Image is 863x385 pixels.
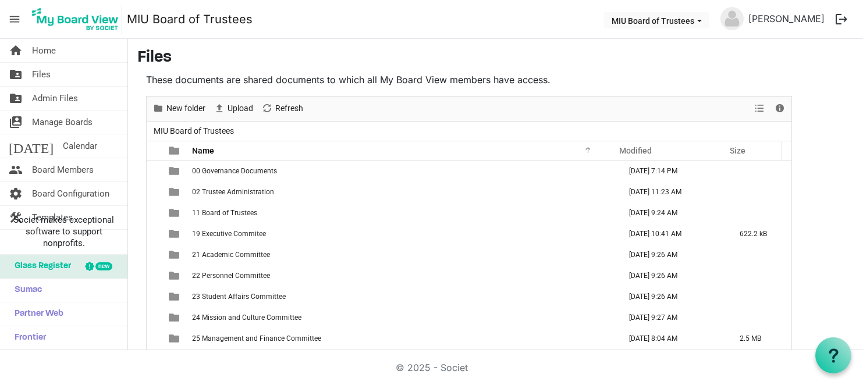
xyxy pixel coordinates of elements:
td: checkbox [147,223,162,244]
button: Details [772,101,788,116]
div: Refresh [257,97,307,121]
span: Manage Boards [32,110,93,134]
td: checkbox [147,202,162,223]
td: is template cell column header type [162,328,189,349]
span: New folder [165,101,207,116]
td: checkbox [147,181,162,202]
td: 23 Student Affairs Committee is template cell column header Name [189,286,617,307]
span: Calendar [63,134,97,158]
a: My Board View Logo [29,5,127,34]
span: menu [3,8,26,30]
td: checkbox [147,328,162,349]
td: is template cell column header type [162,161,189,181]
td: 24 Mission and Culture Committee is template cell column header Name [189,307,617,328]
img: My Board View Logo [29,5,122,34]
h3: Files [137,48,854,68]
span: folder_shared [9,87,23,110]
td: is template cell column header type [162,286,189,307]
td: August 21, 2025 8:04 AM column header Modified [617,328,727,349]
span: home [9,39,23,62]
div: Upload [209,97,257,121]
span: Name [192,146,214,155]
td: checkbox [147,286,162,307]
td: checkbox [147,265,162,286]
button: Refresh [260,101,306,116]
span: 00 Governance Documents [192,167,277,175]
span: settings [9,182,23,205]
a: [PERSON_NAME] [744,7,829,30]
td: is template cell column header type [162,181,189,202]
span: 02 Trustee Administration [192,188,274,196]
td: 19 Executive Commitee is template cell column header Name [189,223,617,244]
td: August 06, 2025 9:24 AM column header Modified [617,202,727,223]
td: is template cell column header Size [727,181,791,202]
td: is template cell column header type [162,349,189,370]
td: checkbox [147,349,162,370]
div: Details [770,97,790,121]
span: 21 Academic Committee [192,251,270,259]
span: Files [32,63,51,86]
td: August 04, 2025 7:14 PM column header Modified [617,161,727,181]
span: Home [32,39,56,62]
td: August 06, 2025 9:26 AM column header Modified [617,286,727,307]
span: people [9,158,23,181]
td: August 06, 2025 9:26 AM column header Modified [617,244,727,265]
span: 19 Executive Commitee [192,230,266,238]
td: is template cell column header Size [727,349,791,370]
span: Upload [226,101,254,116]
td: is template cell column header Size [727,286,791,307]
td: August 06, 2025 11:23 AM column header Modified [617,181,727,202]
div: View [750,97,770,121]
button: logout [829,7,854,31]
td: is template cell column header type [162,244,189,265]
span: Refresh [274,101,304,116]
span: Admin Files [32,87,78,110]
span: Board Configuration [32,182,109,205]
span: Frontier [9,326,46,350]
td: 26 Development and Alumni Affairs Committee is template cell column header Name [189,349,617,370]
button: Upload [212,101,255,116]
div: new [95,262,112,270]
td: 25 Management and Finance Committee is template cell column header Name [189,328,617,349]
span: 23 Student Affairs Committee [192,293,286,301]
a: © 2025 - Societ [396,362,468,373]
td: 02 Trustee Administration is template cell column header Name [189,181,617,202]
span: Glass Register [9,255,71,278]
span: 22 Personnel Committee [192,272,270,280]
td: is template cell column header Size [727,202,791,223]
span: Societ makes exceptional software to support nonprofits. [5,214,122,249]
button: MIU Board of Trustees dropdownbutton [604,12,709,28]
td: checkbox [147,307,162,328]
td: 00 Governance Documents is template cell column header Name [189,161,617,181]
span: switch_account [9,110,23,134]
td: August 06, 2025 9:27 AM column header Modified [617,307,727,328]
td: is template cell column header Size [727,161,791,181]
span: 11 Board of Trustees [192,209,257,217]
span: Modified [619,146,652,155]
span: MIU Board of Trustees [151,124,236,138]
td: 622.2 kB is template cell column header Size [727,223,791,244]
span: folder_shared [9,63,23,86]
td: is template cell column header type [162,307,189,328]
td: checkbox [147,161,162,181]
td: 21 Academic Committee is template cell column header Name [189,244,617,265]
td: is template cell column header Size [727,307,791,328]
button: View dropdownbutton [752,101,766,116]
td: 22 Personnel Committee is template cell column header Name [189,265,617,286]
span: Size [730,146,745,155]
span: 24 Mission and Culture Committee [192,313,301,322]
button: New folder [151,101,208,116]
span: Templates [32,206,73,229]
div: New folder [148,97,209,121]
td: is template cell column header Size [727,244,791,265]
td: August 06, 2025 10:41 AM column header Modified [617,223,727,244]
td: August 06, 2025 9:26 AM column header Modified [617,265,727,286]
td: 2.5 MB is template cell column header Size [727,328,791,349]
span: Board Members [32,158,94,181]
td: is template cell column header Size [727,265,791,286]
span: Partner Web [9,302,63,326]
img: no-profile-picture.svg [720,7,744,30]
td: August 14, 2025 9:12 AM column header Modified [617,349,727,370]
span: Sumac [9,279,42,302]
td: checkbox [147,244,162,265]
